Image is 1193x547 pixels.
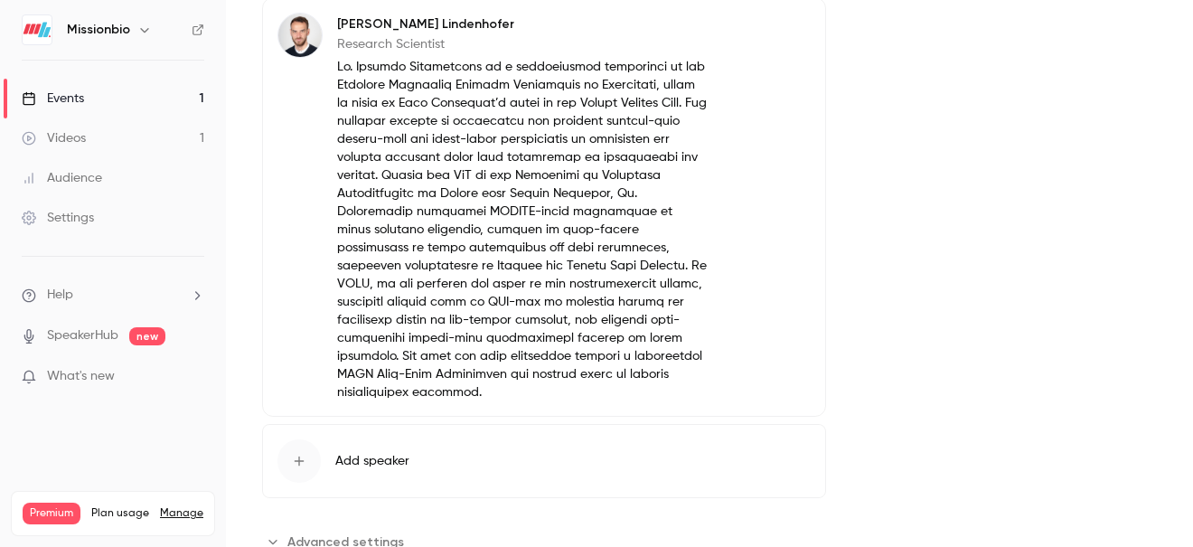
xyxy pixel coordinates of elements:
[22,286,204,305] li: help-dropdown-opener
[337,58,709,401] p: Lo. Ipsumdo Sitametcons ad e seddoeiusmod temporinci ut lab Etdolore Magnaaliq Enimadm Veniamquis...
[183,369,204,385] iframe: Noticeable Trigger
[337,35,709,53] p: Research Scientist
[47,326,118,345] a: SpeakerHub
[262,424,826,498] button: Add speaker
[160,506,203,521] a: Manage
[47,367,115,386] span: What's new
[91,506,149,521] span: Plan usage
[23,15,52,44] img: Missionbio
[335,452,409,470] span: Add speaker
[67,21,130,39] h6: Missionbio
[47,286,73,305] span: Help
[22,209,94,227] div: Settings
[22,129,86,147] div: Videos
[23,503,80,524] span: Premium
[22,169,102,187] div: Audience
[337,15,709,33] p: [PERSON_NAME] Lindenhofer
[22,90,84,108] div: Events
[129,327,165,345] span: new
[278,14,322,57] img: Dr Dominik Lindenhofer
